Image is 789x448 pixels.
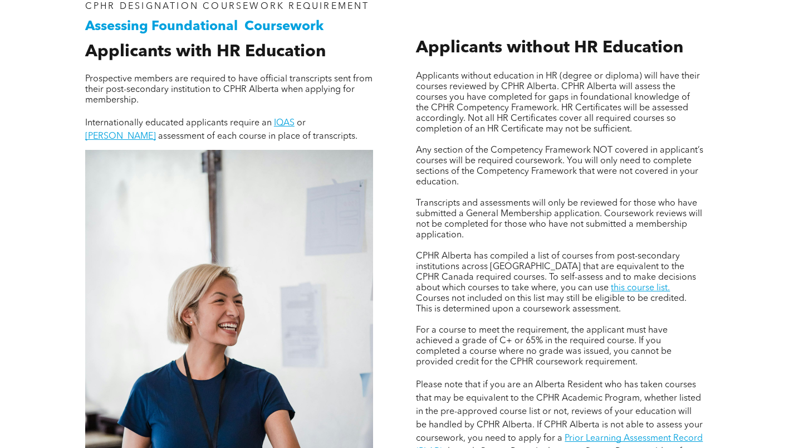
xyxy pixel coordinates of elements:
span: Please note that if you are an Alberta Resident who has taken courses that may be equivalent to t... [416,381,703,443]
span: Internationally educated applicants require an [85,119,272,128]
span: Assessing Foundational Coursework [85,20,324,33]
span: Prospective members are required to have official transcripts sent from their post-secondary inst... [85,75,373,105]
span: or [297,119,306,128]
span: Applicants with HR Education [85,43,326,60]
span: Applicants without education in HR (degree or diploma) will have their courses reviewed by CPHR A... [416,72,700,134]
span: assessment of each course in place of transcripts. [158,132,357,141]
a: this course list. [611,284,670,293]
span: Courses not included on this list may still be eligible to be credited. This is determined upon a... [416,294,687,314]
a: IQAS [274,119,295,128]
span: For a course to meet the requirement, the applicant must have achieved a grade of C+ or 65% in th... [416,326,672,367]
a: [PERSON_NAME] [85,132,156,141]
span: Any section of the Competency Framework NOT covered in applicant’s courses will be required cours... [416,146,703,187]
span: Applicants without HR Education [416,40,683,56]
span: Transcripts and assessments will only be reviewed for those who have submitted a General Membersh... [416,199,702,240]
span: CPHR Alberta has compiled a list of courses from post-secondary institutions across [GEOGRAPHIC_D... [416,252,696,293]
span: CPHR DESIGNATION COURSEWORK REQUIREMENT [85,2,370,11]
